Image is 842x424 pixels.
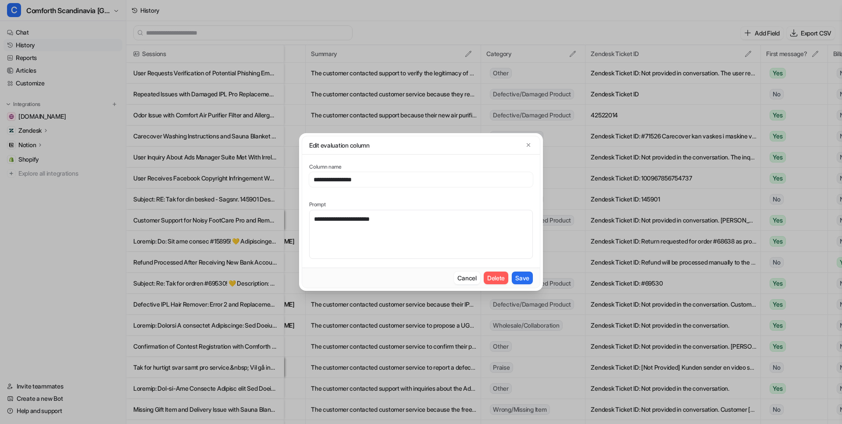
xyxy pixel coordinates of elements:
button: Delete [484,272,508,284]
button: Cancel [454,272,480,284]
label: Prompt [309,201,533,208]
button: Save [512,272,533,284]
p: Edit evaluation column [309,141,370,150]
label: Column name [309,163,533,170]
